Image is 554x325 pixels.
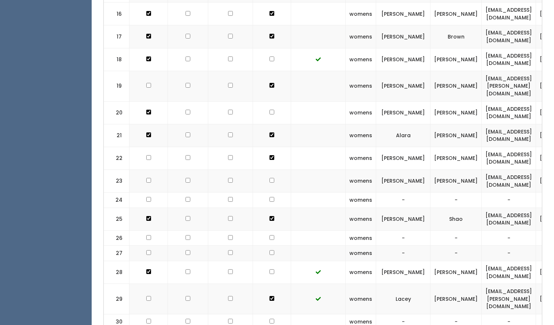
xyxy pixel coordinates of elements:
[482,71,536,101] td: [EMAIL_ADDRESS][PERSON_NAME][DOMAIN_NAME]
[430,261,482,284] td: [PERSON_NAME]
[430,124,482,147] td: [PERSON_NAME]
[376,3,430,25] td: [PERSON_NAME]
[104,193,129,208] td: 24
[346,147,376,169] td: womens
[346,230,376,246] td: womens
[482,124,536,147] td: [EMAIL_ADDRESS][DOMAIN_NAME]
[346,71,376,101] td: womens
[104,208,129,230] td: 25
[376,25,430,48] td: [PERSON_NAME]
[104,169,129,192] td: 23
[482,261,536,284] td: [EMAIL_ADDRESS][DOMAIN_NAME]
[104,3,129,25] td: 16
[346,246,376,261] td: womens
[430,71,482,101] td: [PERSON_NAME]
[104,261,129,284] td: 28
[376,124,430,147] td: Alara
[346,25,376,48] td: womens
[376,147,430,169] td: [PERSON_NAME]
[346,193,376,208] td: womens
[104,284,129,314] td: 29
[346,101,376,124] td: womens
[376,169,430,192] td: [PERSON_NAME]
[376,246,430,261] td: -
[104,25,129,48] td: 17
[430,246,482,261] td: -
[104,101,129,124] td: 20
[346,48,376,71] td: womens
[430,169,482,192] td: [PERSON_NAME]
[104,147,129,169] td: 22
[430,208,482,230] td: Shao
[430,284,482,314] td: [PERSON_NAME]
[482,169,536,192] td: [EMAIL_ADDRESS][DOMAIN_NAME]
[346,208,376,230] td: womens
[430,147,482,169] td: [PERSON_NAME]
[430,101,482,124] td: [PERSON_NAME]
[376,101,430,124] td: [PERSON_NAME]
[346,124,376,147] td: womens
[346,284,376,314] td: womens
[482,25,536,48] td: [EMAIL_ADDRESS][DOMAIN_NAME]
[482,246,536,261] td: -
[104,48,129,71] td: 18
[482,208,536,230] td: [EMAIL_ADDRESS][DOMAIN_NAME]
[430,3,482,25] td: [PERSON_NAME]
[482,147,536,169] td: [EMAIL_ADDRESS][DOMAIN_NAME]
[104,246,129,261] td: 27
[482,230,536,246] td: -
[346,169,376,192] td: womens
[482,3,536,25] td: [EMAIL_ADDRESS][DOMAIN_NAME]
[376,230,430,246] td: -
[346,261,376,284] td: womens
[376,261,430,284] td: [PERSON_NAME]
[376,208,430,230] td: [PERSON_NAME]
[346,3,376,25] td: womens
[430,48,482,71] td: [PERSON_NAME]
[430,230,482,246] td: -
[482,284,536,314] td: [EMAIL_ADDRESS][PERSON_NAME][DOMAIN_NAME]
[376,193,430,208] td: -
[482,193,536,208] td: -
[104,124,129,147] td: 21
[376,71,430,101] td: [PERSON_NAME]
[376,48,430,71] td: [PERSON_NAME]
[430,25,482,48] td: Brown
[482,101,536,124] td: [EMAIL_ADDRESS][DOMAIN_NAME]
[104,71,129,101] td: 19
[430,193,482,208] td: -
[104,230,129,246] td: 26
[376,284,430,314] td: Lacey
[482,48,536,71] td: [EMAIL_ADDRESS][DOMAIN_NAME]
